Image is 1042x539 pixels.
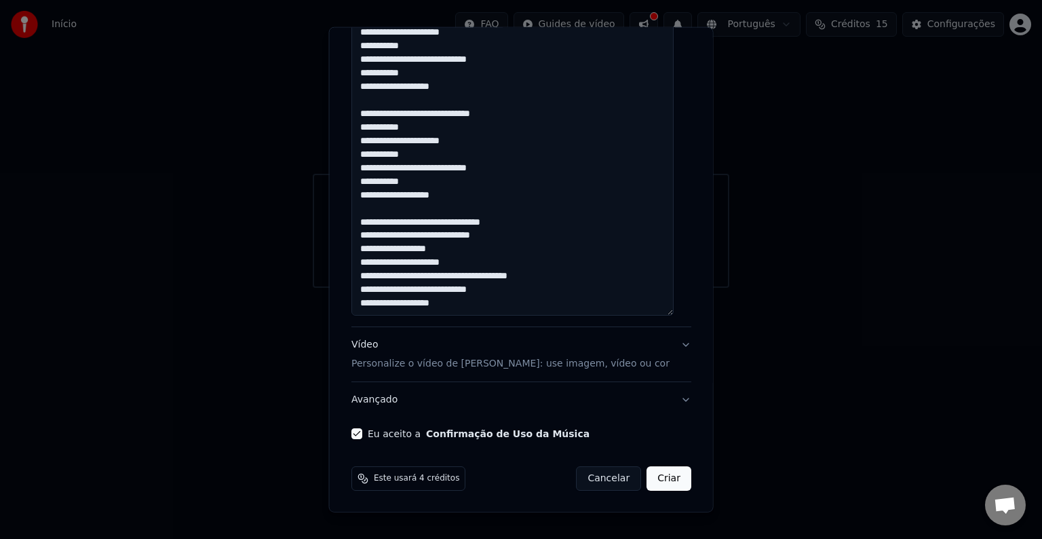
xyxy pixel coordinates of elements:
[368,429,590,439] label: Eu aceito a
[647,466,691,491] button: Criar
[351,338,670,371] div: Vídeo
[351,327,691,382] button: VídeoPersonalize o vídeo de [PERSON_NAME]: use imagem, vídeo ou cor
[426,429,590,439] button: Eu aceito a
[351,357,670,371] p: Personalize o vídeo de [PERSON_NAME]: use imagem, vídeo ou cor
[374,473,459,484] span: Este usará 4 créditos
[351,382,691,417] button: Avançado
[576,466,641,491] button: Cancelar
